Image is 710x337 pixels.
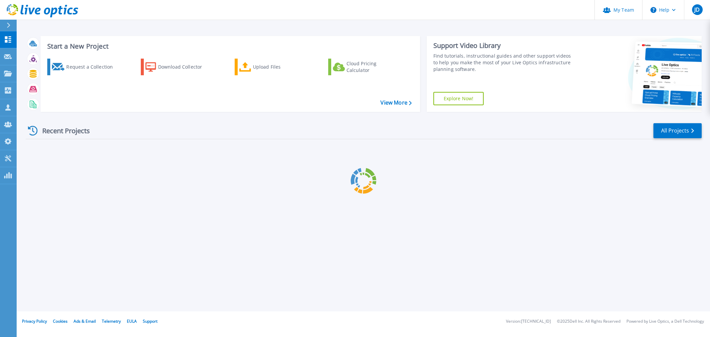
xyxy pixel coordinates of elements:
li: Powered by Live Optics, a Dell Technology [626,319,704,324]
a: Explore Now! [433,92,484,105]
div: Download Collector [158,60,211,74]
div: Cloud Pricing Calculator [347,60,400,74]
a: Request a Collection [47,59,121,75]
h3: Start a New Project [47,43,411,50]
div: Recent Projects [26,123,99,139]
a: Download Collector [141,59,215,75]
a: Ads & Email [74,318,96,324]
a: Telemetry [102,318,121,324]
a: Cloud Pricing Calculator [328,59,402,75]
a: Cookies [53,318,68,324]
a: Privacy Policy [22,318,47,324]
div: Find tutorials, instructional guides and other support videos to help you make the most of your L... [433,53,575,73]
a: View More [380,100,411,106]
li: Version: [TECHNICAL_ID] [506,319,551,324]
a: Upload Files [235,59,309,75]
a: EULA [127,318,137,324]
div: Support Video Library [433,41,575,50]
div: Request a Collection [66,60,119,74]
a: All Projects [653,123,702,138]
li: © 2025 Dell Inc. All Rights Reserved [557,319,620,324]
div: Upload Files [253,60,306,74]
a: Support [143,318,157,324]
span: JD [694,7,700,12]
